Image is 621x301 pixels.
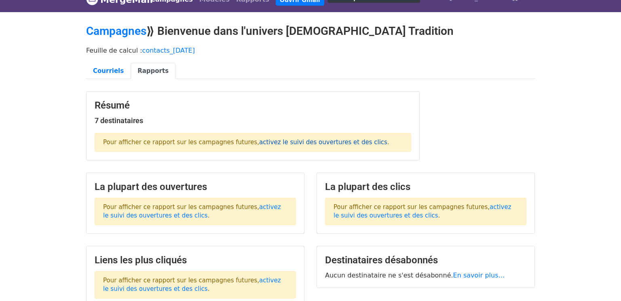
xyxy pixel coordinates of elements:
a: En savoir plus… [453,271,505,279]
font: Pour afficher ce rapport sur les campagnes futures, [103,277,259,284]
font: . [438,212,440,219]
font: Feuille de calcul : [86,47,142,54]
font: Pour afficher ce rapport sur les campagnes futures, [334,203,490,211]
a: contacts_[DATE] [142,47,195,54]
div: Widget de chat [581,262,621,301]
font: La plupart des clics [325,181,410,192]
font: Pour afficher ce rapport sur les campagnes futures, [103,203,259,211]
font: Rapports [137,67,169,75]
font: Résumé [95,100,130,111]
font: Pour afficher ce rapport sur les campagnes futures, [103,139,259,146]
font: Liens les plus cliqués [95,254,187,266]
a: activez le suivi des ouvertures et des clics [103,277,281,292]
font: ⟫ Bienvenue dans l'univers [DEMOGRAPHIC_DATA] Tradition [146,24,454,38]
font: Courriels [93,67,124,75]
iframe: Chat Widget [581,262,621,301]
a: activez le suivi des ouvertures et des clics [259,139,387,146]
a: activez le suivi des ouvertures et des clics [334,203,511,219]
a: Campagnes [86,24,146,38]
font: . [208,285,210,292]
font: . [208,212,210,219]
a: Courriels [86,63,131,79]
font: Destinataires désabonnés [325,254,438,266]
a: activez le suivi des ouvertures et des clics [103,203,281,219]
font: La plupart des ouvertures [95,181,207,192]
a: Rapports [131,63,175,79]
font: 7 destinataires [95,116,143,125]
font: Aucun destinataire ne s'est désabonné. [325,271,453,279]
font: . [387,139,389,146]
